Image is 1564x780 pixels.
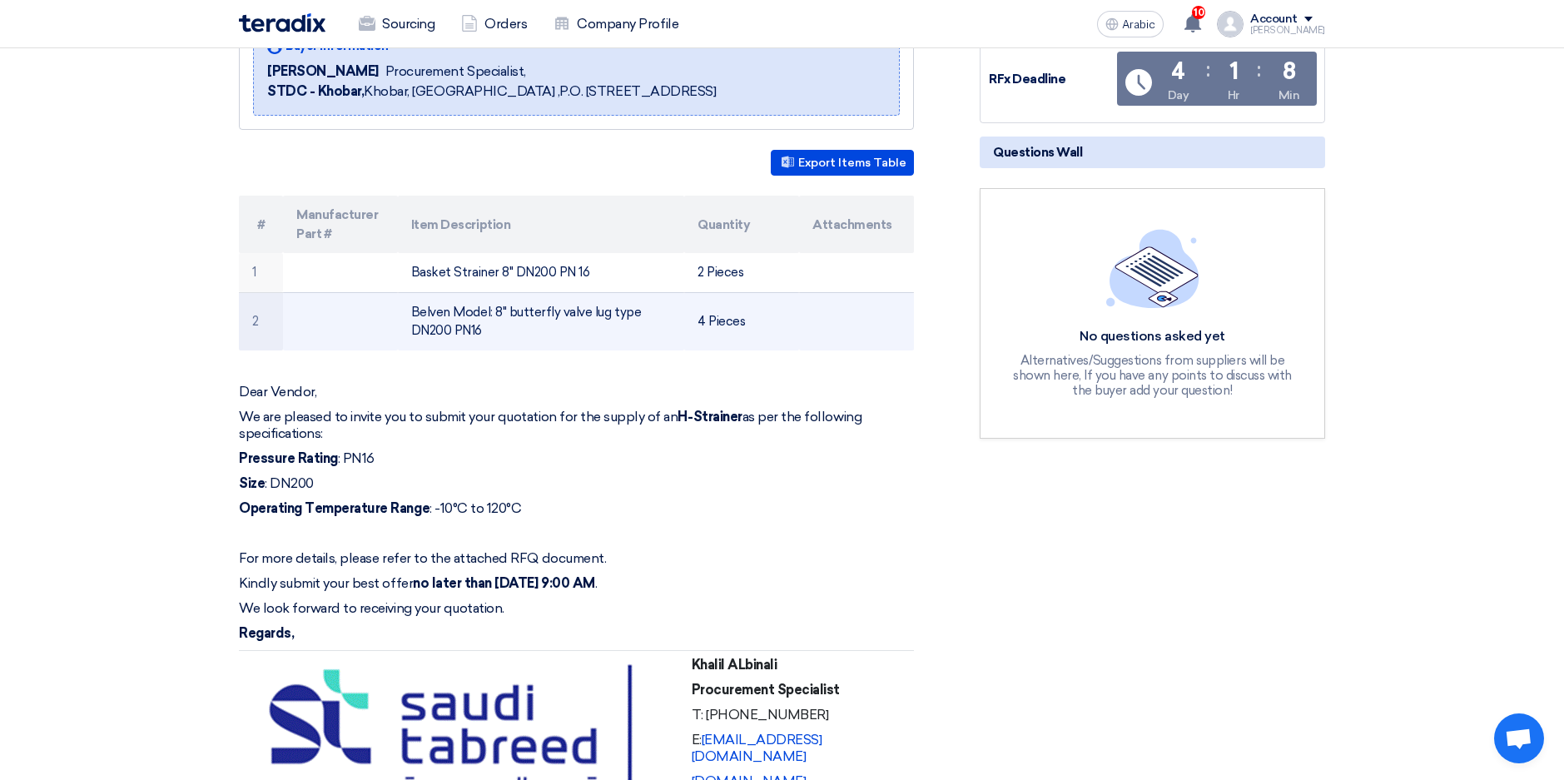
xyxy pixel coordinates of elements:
b: STDC - Khobar, [267,83,364,99]
div: : [1206,55,1210,85]
font: Belven Model: 8" butterfly valve lug type DN200 PN16 [411,305,641,339]
font: Company Profile [577,14,678,34]
font: Sourcing [382,14,434,34]
strong: Procurement Specialist [692,682,840,698]
div: Open chat [1494,713,1544,763]
span: [PERSON_NAME] [267,62,379,82]
font: Export Items Table [798,156,906,170]
th: Manufacturer Part # [283,196,398,253]
div: [PERSON_NAME] [1250,26,1325,35]
strong: Regards, [239,625,294,641]
div: Day [1168,87,1189,104]
p: We are pleased to invite you to submit your quotation for the supply of an as per the following s... [239,409,914,442]
div: 8 [1283,60,1296,83]
th: Item Description [398,196,685,253]
a: Orders [448,6,540,42]
div: 1 [1229,60,1239,83]
p: For more details, please refer to the attached RFQ document. [239,550,914,567]
img: empty_state_list.svg [1106,229,1199,307]
strong: no later than [DATE] 9:00 AM [413,575,595,591]
font: Questions Wall [993,145,1082,160]
font: Orders [484,14,527,34]
a: [EMAIL_ADDRESS][DOMAIN_NAME] [692,732,822,764]
td: 2 [239,292,283,350]
button: Arabic [1097,11,1164,37]
div: : [1257,55,1261,85]
th: # [239,196,283,253]
th: Quantity [684,196,799,253]
span: 10 [1192,6,1205,19]
strong: Khalil ALbinali [692,657,777,673]
font: Khobar, [GEOGRAPHIC_DATA] ,P.O. [STREET_ADDRESS] [267,83,716,99]
div: RFx Deadline [989,70,1114,89]
p: : DN200 [239,475,914,492]
p: Kindly submit your best offer . [239,575,914,592]
a: Sourcing [345,6,448,42]
button: Export Items Table [771,150,914,176]
div: 4 [1171,60,1185,83]
p: We look forward to receiving your quotation. [239,600,914,617]
img: Teradix logo [239,13,325,32]
td: 4 Pieces [684,292,799,350]
span: Procurement Specialist, [385,62,526,82]
strong: Operating Temperature Range [239,500,429,516]
th: Attachments [799,196,914,253]
p: T: [PHONE_NUMBER] [692,707,908,723]
p: : -10°C to 120°C [239,500,914,517]
strong: Size [239,475,265,491]
span: Arabic [1122,19,1155,31]
div: Hr [1228,87,1239,104]
p: E: [692,732,908,765]
img: profile_test.png [1217,11,1244,37]
div: Account [1250,12,1298,27]
p: Dear Vendor, [239,384,914,400]
strong: Pressure Rating [239,450,338,466]
div: No questions asked yet [1011,328,1294,345]
td: 1 [239,253,283,292]
p: : PN16 [239,450,914,467]
strong: H-Strainer [678,409,742,425]
div: Min [1279,87,1300,104]
td: 2 Pieces [684,253,799,292]
font: Basket Strainer 8" DN200 PN 16 [411,265,590,280]
div: Alternatives/Suggestions from suppliers will be shown here, If you have any points to discuss wit... [1011,353,1294,398]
